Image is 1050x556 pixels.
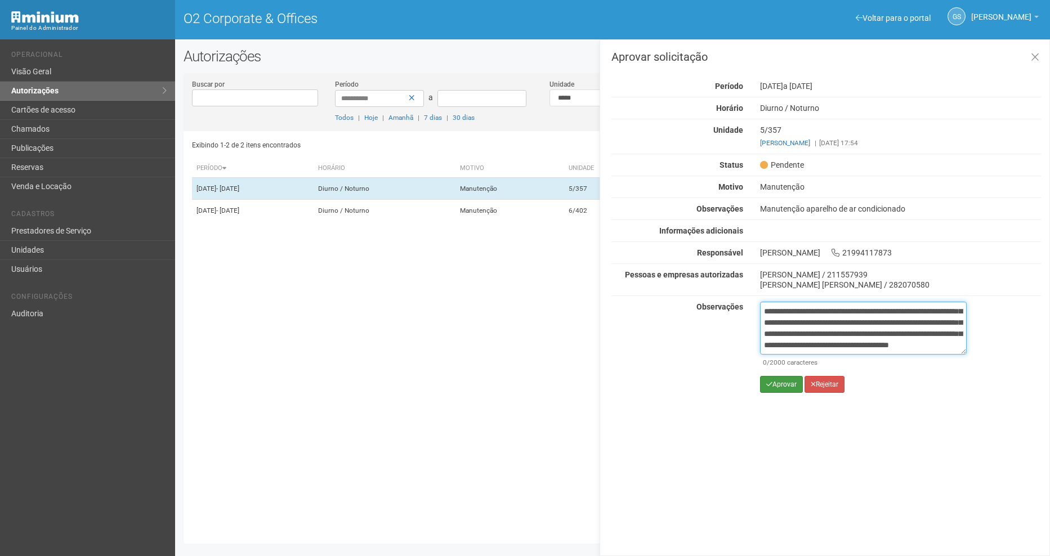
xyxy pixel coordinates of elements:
h1: O2 Corporate & Offices [184,11,604,26]
span: 0 [763,358,767,366]
h2: Autorizações [184,48,1042,65]
th: Horário [314,159,455,178]
strong: Período [715,82,743,91]
a: [PERSON_NAME] [760,139,810,147]
span: a [428,93,433,102]
strong: Observações [696,204,743,213]
th: Período [192,159,314,178]
td: [DATE] [192,178,314,200]
img: Minium [11,11,79,23]
label: Período [335,79,359,89]
a: Voltar para o portal [856,14,931,23]
div: 5/357 [752,125,1049,148]
div: [PERSON_NAME] 21994117873 [752,248,1049,258]
div: [PERSON_NAME] [PERSON_NAME] / 282070580 [760,280,1041,290]
strong: Pessoas e empresas autorizadas [625,270,743,279]
h3: Aprovar solicitação [611,51,1041,62]
a: [PERSON_NAME] [971,14,1039,23]
span: a [DATE] [783,82,812,91]
div: [DATE] [752,81,1049,91]
div: Painel do Administrador [11,23,167,33]
a: Fechar [1024,46,1047,70]
span: | [382,114,384,122]
a: Todos [335,114,354,122]
td: Diurno / Noturno [314,178,455,200]
a: 7 dias [424,114,442,122]
div: [PERSON_NAME] / 211557939 [760,270,1041,280]
span: | [418,114,419,122]
strong: Unidade [713,125,743,134]
th: Motivo [455,159,564,178]
td: Diurno / Noturno [314,200,455,222]
th: Unidade [564,159,645,178]
div: Manutenção aparelho de ar condicionado [752,204,1049,214]
strong: Horário [716,104,743,113]
button: Rejeitar [805,376,845,393]
strong: Informações adicionais [659,226,743,235]
li: Configurações [11,293,167,304]
span: - [DATE] [216,207,239,214]
a: 30 dias [453,114,475,122]
span: | [446,114,448,122]
li: Operacional [11,51,167,62]
label: Unidade [549,79,574,89]
td: Manutenção [455,200,564,222]
td: 5/357 [564,178,645,200]
strong: Motivo [718,182,743,191]
strong: Status [720,160,743,169]
strong: Responsável [697,248,743,257]
span: - [DATE] [216,185,239,192]
span: | [358,114,360,122]
span: Pendente [760,160,804,170]
button: Aprovar [760,376,803,393]
a: GS [948,7,966,25]
a: Amanhã [388,114,413,122]
div: /2000 caracteres [763,357,964,367]
span: | [815,139,816,147]
td: 6/402 [564,200,645,222]
div: Exibindo 1-2 de 2 itens encontrados [192,137,609,154]
td: [DATE] [192,200,314,222]
strong: Observações [696,302,743,311]
div: [DATE] 17:54 [760,138,1041,148]
span: Gabriela Souza [971,2,1031,21]
td: Manutenção [455,178,564,200]
li: Cadastros [11,210,167,222]
label: Buscar por [192,79,225,89]
div: Manutenção [752,182,1049,192]
a: Hoje [364,114,378,122]
div: Diurno / Noturno [752,103,1049,113]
